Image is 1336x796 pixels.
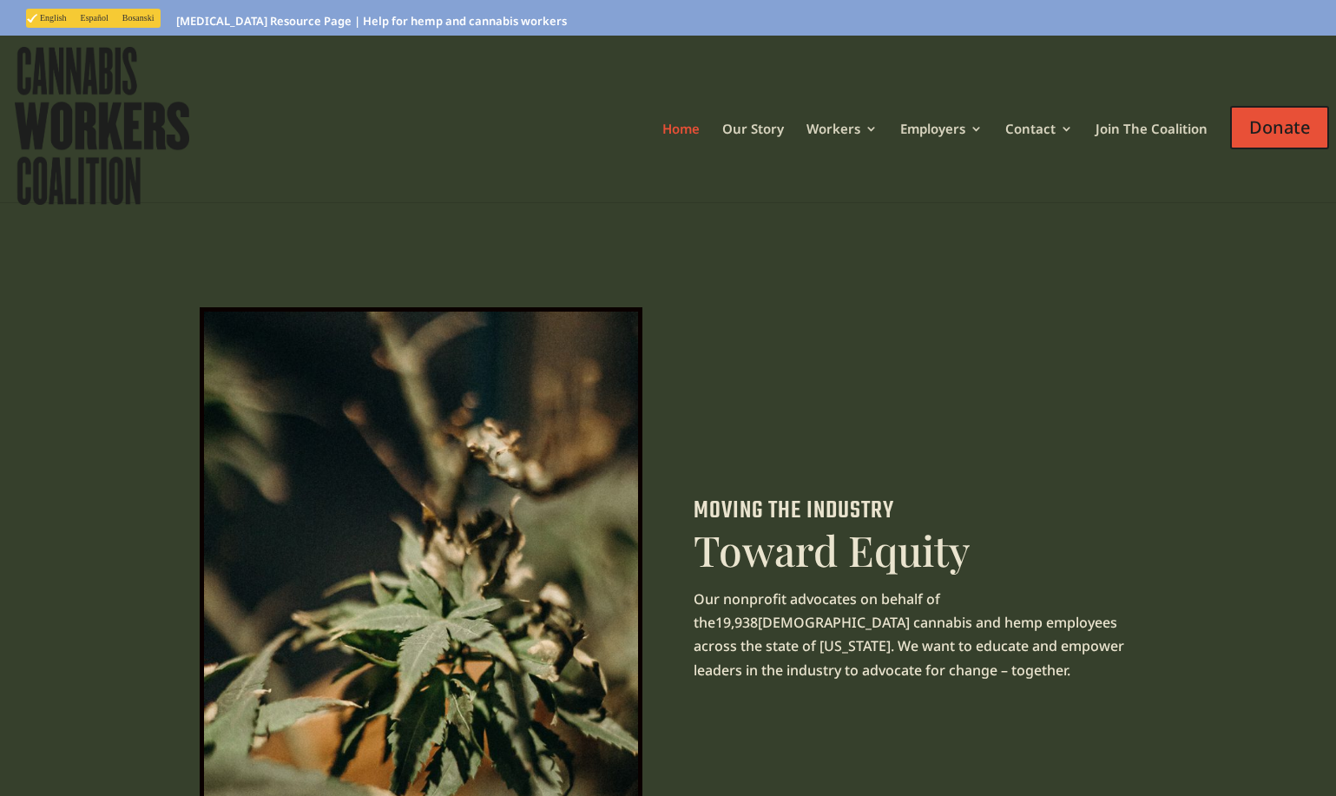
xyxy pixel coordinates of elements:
a: Our Story [722,122,784,181]
a: Home [662,122,700,181]
img: Cannabis Workers Coalition [10,43,194,209]
a: English [26,11,74,25]
p: Our nonprofit advocates on behalf of the [694,588,1136,682]
a: Español [74,11,115,25]
a: Employers [900,122,983,181]
a: [MEDICAL_DATA] Resource Page | Help for hemp and cannabis workers [176,16,567,36]
span: Toward Equity [694,522,970,577]
span: Español [81,13,109,23]
a: Bosanski [115,11,161,25]
h1: MOVING THE INDUSTRY [694,498,1136,533]
span: Donate [1230,106,1329,149]
a: Workers [806,122,878,181]
span: [DEMOGRAPHIC_DATA] cannabis and hemp employees across the state of [US_STATE]. We want to educate... [694,613,1124,679]
span: English [40,13,67,23]
span: Bosanski [122,13,155,23]
a: Donate [1230,89,1329,195]
a: Join The Coalition [1096,122,1208,181]
span: 19,938 [715,613,758,632]
a: Contact [1005,122,1073,181]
